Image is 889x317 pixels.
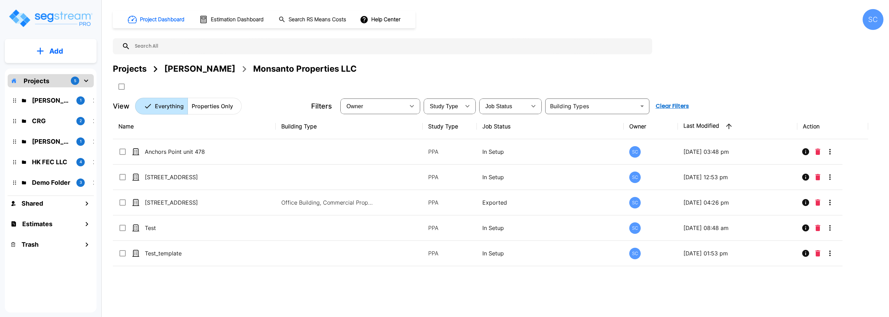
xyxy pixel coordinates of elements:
[32,96,71,105] p: Brandon Monsanto
[799,246,813,260] button: Info
[481,96,526,116] div: Select
[8,8,93,28] img: Logo
[24,76,49,86] p: Projects
[477,114,623,139] th: Job Status
[358,13,403,26] button: Help Center
[80,118,82,124] p: 2
[823,196,837,209] button: More-Options
[799,221,813,235] button: Info
[428,249,471,257] p: PPA
[813,170,823,184] button: Delete
[799,145,813,159] button: Info
[678,114,797,139] th: Last Modified
[799,170,813,184] button: Info
[629,197,641,208] div: SC
[683,148,792,156] p: [DATE] 03:48 pm
[813,246,823,260] button: Delete
[823,145,837,159] button: More-Options
[863,9,883,30] div: SC
[629,248,641,259] div: SC
[629,222,641,234] div: SC
[813,196,823,209] button: Delete
[145,198,214,207] p: [STREET_ADDRESS]
[32,137,71,146] p: Mike Powell
[80,159,82,165] p: 4
[113,63,147,75] div: Projects
[276,13,350,26] button: Search RS Means Costs
[683,249,792,257] p: [DATE] 01:53 pm
[80,97,82,103] p: 1
[5,41,97,61] button: Add
[211,16,264,24] h1: Estimation Dashboard
[115,80,128,94] button: SelectAll
[145,224,214,232] p: Test
[423,114,477,139] th: Study Type
[482,173,618,181] p: In Setup
[813,145,823,159] button: Delete
[428,224,471,232] p: PPA
[145,249,214,257] p: Test_template
[653,99,692,113] button: Clear Filters
[188,98,242,114] button: Properties Only
[311,101,332,111] p: Filters
[482,198,618,207] p: Exported
[80,180,82,185] p: 3
[683,224,792,232] p: [DATE] 08:48 am
[135,98,242,114] div: Platform
[192,102,233,110] p: Properties Only
[797,114,868,139] th: Action
[425,96,460,116] div: Select
[547,101,636,111] input: Building Types
[32,178,71,187] p: Demo Folder
[823,221,837,235] button: More-Options
[49,46,63,56] p: Add
[629,172,641,183] div: SC
[428,173,471,181] p: PPA
[428,198,471,207] p: PPA
[342,96,405,116] div: Select
[430,103,458,109] span: Study Type
[624,114,678,139] th: Owner
[813,221,823,235] button: Delete
[482,249,618,257] p: In Setup
[276,114,422,139] th: Building Type
[683,173,792,181] p: [DATE] 12:53 pm
[164,63,235,75] div: [PERSON_NAME]
[80,138,82,144] p: 1
[113,101,130,111] p: View
[799,196,813,209] button: Info
[823,246,837,260] button: More-Options
[155,102,184,110] p: Everything
[22,240,39,249] h1: Trash
[637,101,647,111] button: Open
[197,12,267,27] button: Estimation Dashboard
[125,12,188,27] button: Project Dashboard
[145,148,214,156] p: Anchors Point unit 478
[347,103,363,109] span: Owner
[482,148,618,156] p: In Setup
[22,219,52,229] h1: Estimates
[629,146,641,158] div: SC
[683,198,792,207] p: [DATE] 04:26 pm
[74,78,76,84] p: 5
[253,63,357,75] div: Monsanto Properties LLC
[140,16,184,24] h1: Project Dashboard
[485,103,512,109] span: Job Status
[289,16,346,24] h1: Search RS Means Costs
[823,170,837,184] button: More-Options
[130,38,649,54] input: Search All
[32,116,71,126] p: CRG
[113,114,276,139] th: Name
[145,173,214,181] p: [STREET_ADDRESS]
[22,199,43,208] h1: Shared
[32,157,71,167] p: HK FEC LLC
[281,198,375,207] p: Office Building, Commercial Property Site
[428,148,471,156] p: PPA
[482,224,618,232] p: In Setup
[135,98,188,114] button: Everything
